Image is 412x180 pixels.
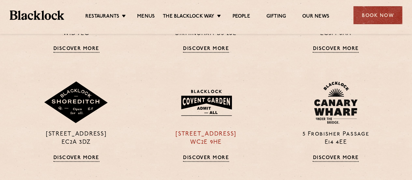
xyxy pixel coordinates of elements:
a: People [232,13,250,21]
a: The Blacklock Way [163,13,214,21]
img: BLA_1470_CoventGarden_Website_Solid.svg [175,86,237,120]
img: BL_CW_Logo_Website.svg [314,81,358,124]
div: Book Now [353,6,402,24]
img: Shoreditch-stamp-v2-default.svg [44,81,109,124]
a: Discover More [183,155,229,162]
img: BL_Textured_Logo-footer-cropped.svg [10,10,64,20]
p: [STREET_ADDRESS] WC2E 9HE [146,130,266,147]
p: 5 Frobisher Passage E14 4EE [276,130,396,147]
a: Discover More [313,155,359,162]
a: Our News [302,13,329,21]
a: Discover More [313,46,359,53]
a: Gifting [266,13,286,21]
a: Restaurants [85,13,119,21]
a: Discover More [53,46,99,53]
p: [STREET_ADDRESS] EC2A 3DZ [16,130,136,147]
a: Discover More [53,155,99,162]
a: Discover More [183,46,229,53]
a: Menus [137,13,155,21]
